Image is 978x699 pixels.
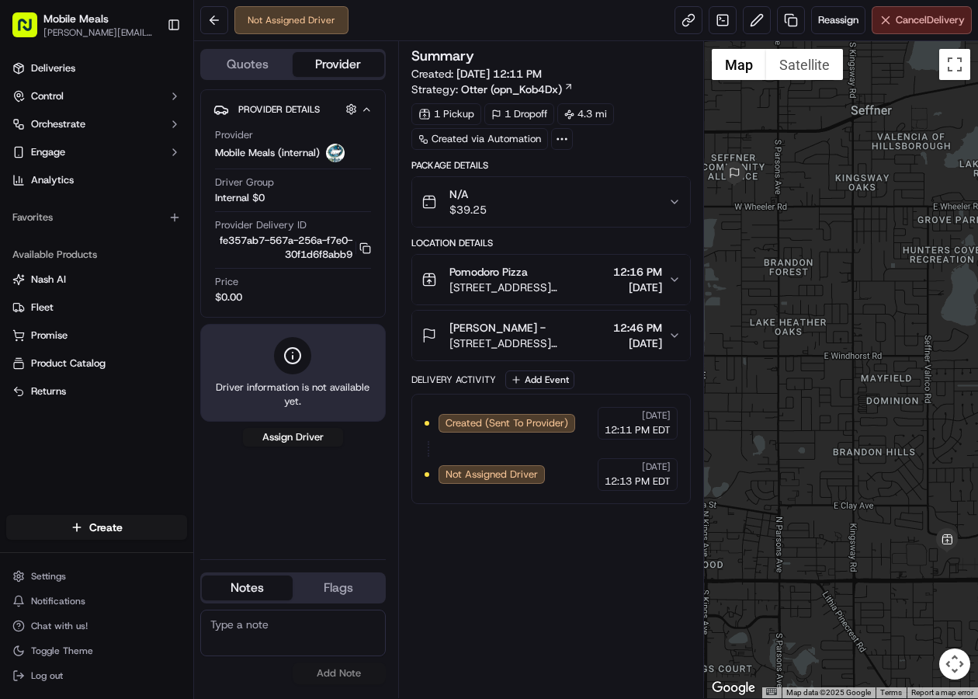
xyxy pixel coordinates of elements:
[461,82,562,97] span: Otter (opn_Kob4Dx)
[880,688,902,697] a: Terms (opens in new tab)
[238,103,320,116] span: Provider Details
[202,576,293,600] button: Notes
[412,177,690,227] button: N/A$39.25
[6,379,187,404] button: Returns
[16,62,283,87] p: Welcome 👋
[31,329,68,343] span: Promise
[811,6,865,34] button: Reassign
[6,565,187,587] button: Settings
[31,645,93,657] span: Toggle Theme
[896,13,965,27] span: Cancel Delivery
[6,140,187,165] button: Engage
[786,688,871,697] span: Map data ©2025 Google
[215,128,253,142] span: Provider
[215,191,265,205] span: Internal $0
[215,146,320,160] span: Mobile Meals (internal)
[6,6,161,43] button: Mobile Meals[PERSON_NAME][EMAIL_ADDRESS][DOMAIN_NAME]
[766,49,843,80] button: Show satellite imagery
[411,237,691,249] div: Location Details
[215,234,371,262] button: fe357ab7-567a-256a-f7e0-30f1d6f8abb9
[6,242,187,267] div: Available Products
[412,255,690,304] button: Pomodoro Pizza[STREET_ADDRESS][PERSON_NAME][PERSON_NAME]12:16 PM[DATE]
[557,103,614,125] div: 4.3 mi
[293,52,383,77] button: Provider
[411,128,548,150] a: Created via Automation
[6,205,187,230] div: Favorites
[411,66,542,82] span: Created:
[642,461,671,473] span: [DATE]
[911,688,973,697] a: Report a map error
[215,218,307,232] span: Provider Delivery ID
[326,144,345,162] img: MM.png
[89,520,123,535] span: Create
[6,351,187,376] button: Product Catalog
[12,273,181,287] a: Nash AI
[605,423,671,437] span: 12:11 PM EDT
[766,688,777,695] button: Keyboard shortcuts
[411,82,574,97] div: Strategy:
[449,202,487,217] span: $39.25
[293,576,383,600] button: Flags
[16,16,47,47] img: Nash
[31,117,85,131] span: Orchestrate
[264,153,283,172] button: Start new chat
[6,295,187,320] button: Fleet
[213,381,373,409] span: Driver information is not available yet.
[31,620,88,632] span: Chat with us!
[6,515,187,540] button: Create
[605,475,671,489] span: 12:13 PM EDT
[16,227,28,239] div: 📗
[31,384,66,398] span: Returns
[31,61,75,75] span: Deliveries
[16,148,43,176] img: 1736555255976-a54dd68f-1ca7-489b-9aae-adbdc363a1c4
[6,323,187,348] button: Promise
[125,219,255,247] a: 💻API Documentation
[642,409,671,422] span: [DATE]
[31,570,66,582] span: Settings
[215,275,238,289] span: Price
[6,112,187,137] button: Orchestrate
[43,11,109,26] button: Mobile Meals
[449,186,487,202] span: N/A
[12,384,181,398] a: Returns
[613,320,662,336] span: 12:46 PM
[411,374,496,386] div: Delivery Activity
[446,416,568,430] span: Created (Sent To Provider)
[31,225,119,241] span: Knowledge Base
[6,84,187,109] button: Control
[12,356,181,370] a: Product Catalog
[411,159,691,172] div: Package Details
[12,329,181,343] a: Promise
[9,219,125,247] a: 📗Knowledge Base
[40,100,279,116] input: Got a question? Start typing here...
[712,49,766,80] button: Show street map
[31,356,106,370] span: Product Catalog
[213,96,373,122] button: Provider Details
[215,176,274,190] span: Driver Group
[939,49,970,80] button: Toggle fullscreen view
[215,290,242,304] span: $0.00
[411,49,474,63] h3: Summary
[12,301,181,315] a: Fleet
[109,263,188,275] a: Powered byPylon
[43,26,154,39] span: [PERSON_NAME][EMAIL_ADDRESS][DOMAIN_NAME]
[412,311,690,360] button: [PERSON_NAME] -[STREET_ADDRESS][PERSON_NAME][PERSON_NAME]12:46 PM[DATE]
[708,678,759,698] img: Google
[31,273,66,287] span: Nash AI
[505,370,574,389] button: Add Event
[411,103,481,125] div: 1 Pickup
[613,336,662,351] span: [DATE]
[53,164,196,176] div: We're available if you need us!
[202,52,293,77] button: Quotes
[6,168,187,193] a: Analytics
[449,280,607,295] span: [STREET_ADDRESS][PERSON_NAME][PERSON_NAME]
[6,665,187,687] button: Log out
[872,6,972,34] button: CancelDelivery
[31,145,65,159] span: Engage
[31,595,85,607] span: Notifications
[6,56,187,81] a: Deliveries
[31,669,63,682] span: Log out
[31,173,74,187] span: Analytics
